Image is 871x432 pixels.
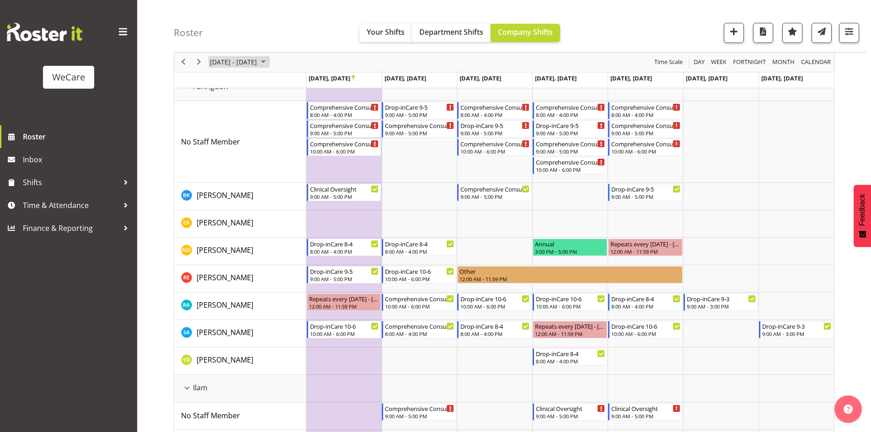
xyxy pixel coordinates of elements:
span: Department Shifts [419,27,483,37]
span: Feedback [858,194,866,226]
div: Drop-inCare 9-5 [310,267,379,276]
td: Ena Advincula resource [174,210,306,238]
div: Drop-inCare 10-6 [385,267,454,276]
button: Timeline Week [710,57,728,68]
div: 9:00 AM - 5:00 PM [310,193,379,200]
a: [PERSON_NAME] [197,245,253,256]
span: Time Scale [653,57,684,68]
div: Comprehensive Consult 8-4 [536,102,605,112]
td: Natasha Ottley resource [174,238,306,265]
td: Yvonne Denny resource [174,347,306,375]
div: 8:00 AM - 4:00 PM [310,248,379,255]
span: No Staff Member [181,411,240,421]
img: help-xxl-2.png [844,405,853,414]
span: [PERSON_NAME] [197,190,253,200]
button: Timeline Day [692,57,706,68]
div: 9:00 AM - 5:00 PM [536,412,605,420]
span: No Staff Member [181,137,240,147]
span: Week [710,57,727,68]
a: [PERSON_NAME] [197,190,253,201]
span: [PERSON_NAME] [197,355,253,365]
div: Repeats every [DATE] - [PERSON_NAME] [535,321,605,331]
div: No Staff Member"s event - Comprehensive Consult 9-5 Begin From Monday, September 22, 2025 at 9:00... [307,120,381,138]
span: Your Shifts [367,27,405,37]
div: Comprehensive Consult 8-4 [460,102,529,112]
div: Drop-inCare 9-3 [687,294,756,303]
div: 10:00 AM - 6:00 PM [310,148,379,155]
div: Rachel Els"s event - Drop-inCare 9-5 Begin From Monday, September 22, 2025 at 9:00:00 AM GMT+12:0... [307,266,381,283]
div: No Staff Member"s event - Comprehensive Consult 9-5 Begin From Thursday, September 25, 2025 at 9:... [533,139,607,156]
button: Department Shifts [412,24,491,42]
div: Rachna Anderson"s event - Drop-inCare 9-3 Begin From Saturday, September 27, 2025 at 9:00:00 AM G... [684,293,758,311]
button: Feedback - Show survey [854,185,871,247]
td: No Staff Member resource [174,402,306,430]
div: 12:00 AM - 11:59 PM [610,248,680,255]
div: 9:00 AM - 5:00 PM [460,129,529,137]
div: No Staff Member"s event - Comprehensive Consult 8-4 Begin From Wednesday, September 24, 2025 at 8... [457,102,532,119]
div: Repeats every [DATE] - [PERSON_NAME] [610,239,680,248]
div: 8:00 AM - 4:00 PM [385,248,454,255]
div: Comprehensive Consult 9-5 [536,139,605,148]
div: 12:00 AM - 11:59 PM [460,275,680,283]
button: Company Shifts [491,24,560,42]
div: No Staff Member"s event - Drop-inCare 9-5 Begin From Wednesday, September 24, 2025 at 9:00:00 AM ... [457,120,532,138]
td: Sarah Abbott resource [174,320,306,347]
div: 8:00 AM - 4:00 PM [611,111,680,118]
div: 9:00 AM - 5:00 PM [385,111,454,118]
button: Time Scale [653,57,684,68]
button: Highlight an important date within the roster. [782,23,802,43]
a: No Staff Member [181,410,240,421]
div: 8:00 AM - 4:00 PM [536,357,605,365]
div: Rachel Els"s event - Other Begin From Wednesday, September 24, 2025 at 12:00:00 AM GMT+12:00 Ends... [457,266,683,283]
div: No Staff Member"s event - Clinical Oversight Begin From Friday, September 26, 2025 at 9:00:00 AM ... [608,403,683,421]
div: 9:00 AM - 5:00 PM [536,148,605,155]
div: Comprehensive Consult 10-6 [310,139,379,148]
div: Rachna Anderson"s event - Drop-inCare 10-6 Begin From Thursday, September 25, 2025 at 10:00:00 AM... [533,293,607,311]
div: No Staff Member"s event - Comprehensive Consult 8-4 Begin From Thursday, September 25, 2025 at 8:... [533,102,607,119]
div: 12:00 AM - 11:59 PM [309,303,379,310]
a: [PERSON_NAME] [197,299,253,310]
div: Comprehensive Consult 8-4 [611,102,680,112]
div: No Staff Member"s event - Comprehensive Consult 9-5 Begin From Friday, September 26, 2025 at 9:00... [608,120,683,138]
div: 9:00 AM - 5:00 PM [536,129,605,137]
div: Rachna Anderson"s event - Repeats every monday - Rachna Anderson Begin From Monday, September 22,... [307,293,381,311]
span: Company Shifts [498,27,553,37]
div: 10:00 AM - 6:00 PM [385,303,454,310]
div: No Staff Member"s event - Comprehensive Consult 8-4 Begin From Monday, September 22, 2025 at 8:00... [307,102,381,119]
div: 9:00 AM - 5:00 PM [385,129,454,137]
div: No Staff Member"s event - Comprehensive Consult 9-5 Begin From Tuesday, September 23, 2025 at 9:0... [382,120,456,138]
a: [PERSON_NAME] [197,217,253,228]
div: Drop-inCare 10-6 [536,294,605,303]
button: Download a PDF of the roster according to the set date range. [753,23,773,43]
div: No Staff Member"s event - Drop-inCare 9-5 Begin From Tuesday, September 23, 2025 at 9:00:00 AM GM... [382,102,456,119]
span: [PERSON_NAME] [197,245,253,255]
div: 8:00 AM - 4:00 PM [460,111,529,118]
button: Add a new shift [724,23,744,43]
div: Natasha Ottley"s event - Drop-inCare 8-4 Begin From Tuesday, September 23, 2025 at 8:00:00 AM GMT... [382,239,456,256]
div: No Staff Member"s event - Comprehensive Consult 10-6 Begin From Wednesday, September 24, 2025 at ... [457,139,532,156]
div: Sarah Abbott"s event - Drop-inCare 10-6 Begin From Friday, September 26, 2025 at 10:00:00 AM GMT+... [608,321,683,338]
div: 8:00 AM - 4:00 PM [385,330,454,337]
span: Time & Attendance [23,198,119,212]
div: Comprehensive Consult 8-4 [310,102,379,112]
div: next period [191,53,207,72]
span: Ilam [193,382,208,393]
div: Annual [535,239,605,248]
button: Send a list of all shifts for the selected filtered period to all rostered employees. [812,23,832,43]
button: Fortnight [732,57,768,68]
div: Drop-inCare 10-6 [310,321,379,331]
button: Next [193,57,205,68]
div: 9:00 AM - 5:00 PM [611,129,680,137]
div: 9:00 AM - 3:00 PM [762,330,831,337]
span: Finance & Reporting [23,221,119,235]
span: [DATE], [DATE] [385,74,426,82]
div: No Staff Member"s event - Comprehensive Consult 8-4 Begin From Friday, September 26, 2025 at 8:00... [608,102,683,119]
div: Brian Ko"s event - Comprehensive Consult 9-5 Begin From Wednesday, September 24, 2025 at 9:00:00 ... [457,184,532,201]
div: previous period [176,53,191,72]
div: Comprehensive Consult 10-6 [536,157,605,166]
div: 8:00 AM - 4:00 PM [536,111,605,118]
span: [DATE], [DATE] [309,74,355,82]
div: September 22 - 28, 2025 [207,53,271,72]
div: Drop-inCare 9-5 [611,184,680,193]
div: 10:00 AM - 6:00 PM [611,330,680,337]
